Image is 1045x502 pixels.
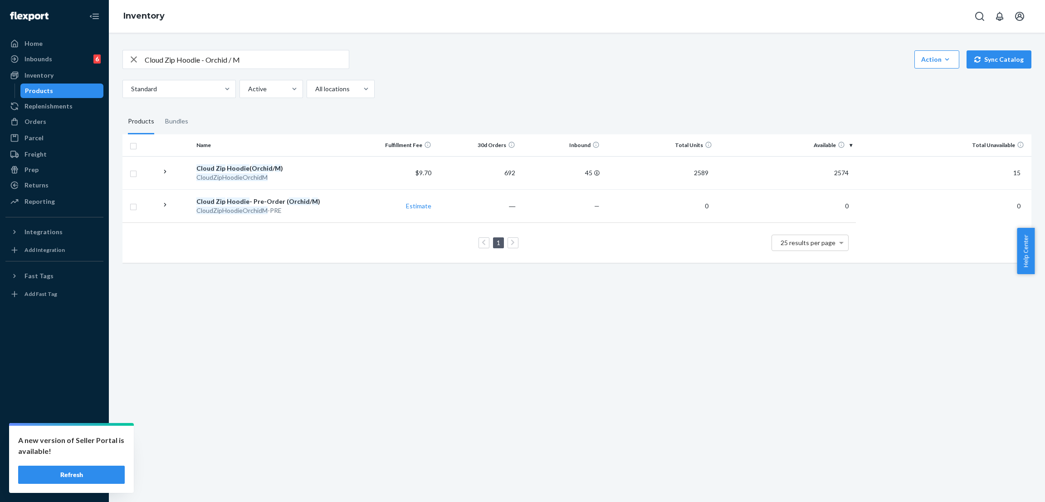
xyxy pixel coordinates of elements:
[196,197,215,205] em: Cloud
[594,202,600,210] span: —
[252,164,273,172] em: Orchid
[24,197,55,206] div: Reporting
[856,134,1031,156] th: Total Unavailable
[145,50,349,69] input: Search inventory by name or sku
[5,114,103,129] a: Orders
[1017,228,1035,274] button: Help Center
[435,134,519,156] th: 30d Orders
[196,206,347,215] div: -PRE
[193,134,351,156] th: Name
[435,156,519,189] td: 692
[5,430,103,445] a: Settings
[25,86,53,95] div: Products
[128,109,154,134] div: Products
[227,164,249,172] em: Hoodie
[24,54,52,64] div: Inbounds
[227,197,249,205] em: Hoodie
[5,52,103,66] a: Inbounds6
[519,156,603,189] td: 45
[519,134,603,156] th: Inbound
[24,227,63,236] div: Integrations
[5,225,103,239] button: Integrations
[196,207,268,214] em: CloudZipHoodieOrchidM
[24,71,54,80] div: Inventory
[781,239,835,246] span: 25 results per page
[716,134,856,156] th: Available
[24,150,47,159] div: Freight
[130,84,131,94] input: Standard
[20,84,104,98] a: Products
[5,194,103,209] a: Reporting
[971,7,989,25] button: Open Search Box
[1013,202,1024,210] span: 0
[5,287,103,301] a: Add Fast Tag
[289,197,310,205] em: Orchid
[435,189,519,222] td: ―
[247,84,248,94] input: Active
[1011,7,1029,25] button: Open account menu
[24,133,44,143] div: Parcel
[415,169,431,177] span: $9.70
[85,7,103,25] button: Close Navigation
[24,246,65,254] div: Add Integration
[5,243,103,257] a: Add Integration
[18,466,125,484] button: Refresh
[5,178,103,192] a: Returns
[841,202,852,210] span: 0
[314,84,315,94] input: All locations
[5,269,103,283] button: Fast Tags
[5,99,103,113] a: Replenishments
[216,164,225,172] em: Zip
[10,12,49,21] img: Flexport logo
[312,197,318,205] em: M
[196,197,347,206] div: - Pre-Order ( / )
[24,290,57,298] div: Add Fast Tag
[967,50,1031,69] button: Sync Catalog
[24,165,39,174] div: Prep
[991,7,1009,25] button: Open notifications
[123,11,165,21] a: Inventory
[5,477,103,491] button: Give Feedback
[24,181,49,190] div: Returns
[275,164,281,172] em: M
[351,134,435,156] th: Fulfillment Fee
[24,39,43,48] div: Home
[5,446,103,460] a: Talk to Support
[24,102,73,111] div: Replenishments
[1010,169,1024,177] span: 15
[5,162,103,177] a: Prep
[24,117,46,126] div: Orders
[196,164,215,172] em: Cloud
[5,147,103,162] a: Freight
[830,169,852,177] span: 2574
[93,54,101,64] div: 6
[5,131,103,145] a: Parcel
[914,50,959,69] button: Action
[18,435,125,457] p: A new version of Seller Portal is available!
[196,173,268,181] em: CloudZipHoodieOrchidM
[216,197,225,205] em: Zip
[196,164,347,173] div: ( / )
[495,239,502,246] a: Page 1 is your current page
[406,202,431,210] a: Estimate
[5,36,103,51] a: Home
[921,55,952,64] div: Action
[5,68,103,83] a: Inventory
[603,134,716,156] th: Total Units
[690,169,712,177] span: 2589
[701,202,712,210] span: 0
[116,3,172,30] ol: breadcrumbs
[5,461,103,476] a: Help Center
[165,109,188,134] div: Bundles
[24,271,54,281] div: Fast Tags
